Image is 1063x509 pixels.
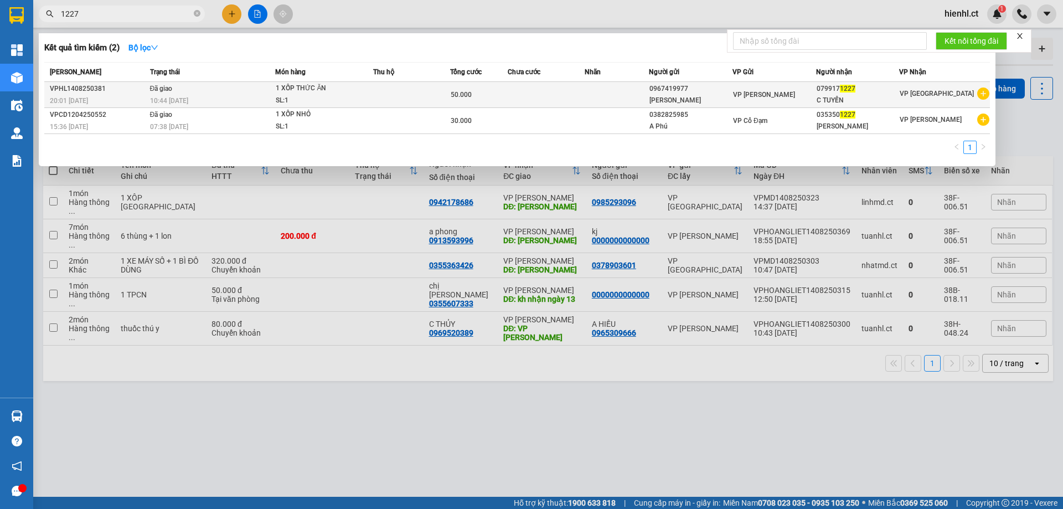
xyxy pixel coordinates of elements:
span: 1227 [840,85,855,92]
span: left [953,143,960,150]
li: Next Page [977,141,990,154]
h3: Kết quả tìm kiếm ( 2 ) [44,42,120,54]
input: Tìm tên, số ĐT hoặc mã đơn [61,8,192,20]
span: close-circle [194,9,200,19]
span: plus-circle [977,88,989,100]
img: warehouse-icon [11,72,23,84]
img: warehouse-icon [11,410,23,422]
span: search [46,10,54,18]
span: Trạng thái [150,68,180,76]
span: VP [PERSON_NAME] [900,116,962,124]
img: dashboard-icon [11,44,23,56]
span: 20:01 [DATE] [50,97,88,105]
span: Chưa cước [508,68,540,76]
img: warehouse-icon [11,127,23,139]
div: [PERSON_NAME] [649,95,732,106]
span: Kết nối tổng đài [945,35,998,47]
img: warehouse-icon [11,100,23,111]
button: Kết nối tổng đài [936,32,1007,50]
li: Previous Page [950,141,963,154]
button: Bộ lọcdown [120,39,167,56]
span: down [151,44,158,52]
span: notification [12,461,22,471]
a: 1 [964,141,976,153]
span: 1227 [840,111,855,119]
div: 0967419977 [649,83,732,95]
span: VP Cổ Đạm [733,117,767,125]
span: 10:44 [DATE] [150,97,188,105]
span: close [1016,32,1024,40]
span: 50.000 [451,91,472,99]
span: VP [PERSON_NAME] [733,91,795,99]
span: Đã giao [150,85,173,92]
div: VPCD1204250552 [50,109,147,121]
input: Nhập số tổng đài [733,32,927,50]
div: SL: 1 [276,95,359,107]
div: C TUYẾN [817,95,899,106]
div: 079917 [817,83,899,95]
button: right [977,141,990,154]
span: Tổng cước [450,68,482,76]
span: right [980,143,987,150]
span: [PERSON_NAME] [50,68,101,76]
strong: Bộ lọc [128,43,158,52]
span: Người gửi [649,68,679,76]
span: Đã giao [150,111,173,119]
img: solution-icon [11,155,23,167]
div: 035350 [817,109,899,121]
div: 1 XỐP NHỎ [276,109,359,121]
span: Người nhận [816,68,852,76]
div: SL: 1 [276,121,359,133]
li: 1 [963,141,977,154]
span: VP [GEOGRAPHIC_DATA] [900,90,974,97]
span: Nhãn [585,68,601,76]
div: [PERSON_NAME] [817,121,899,132]
span: 30.000 [451,117,472,125]
span: 07:38 [DATE] [150,123,188,131]
img: logo-vxr [9,7,24,24]
span: plus-circle [977,114,989,126]
button: left [950,141,963,154]
div: 0382825985 [649,109,732,121]
div: A Phú [649,121,732,132]
span: VP Gửi [732,68,754,76]
div: 1 XỐP THỨC ĂN [276,83,359,95]
span: question-circle [12,436,22,446]
span: Thu hộ [373,68,394,76]
div: VPHL1408250381 [50,83,147,95]
span: close-circle [194,10,200,17]
span: VP Nhận [899,68,926,76]
span: 15:36 [DATE] [50,123,88,131]
span: message [12,486,22,496]
span: Món hàng [275,68,306,76]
